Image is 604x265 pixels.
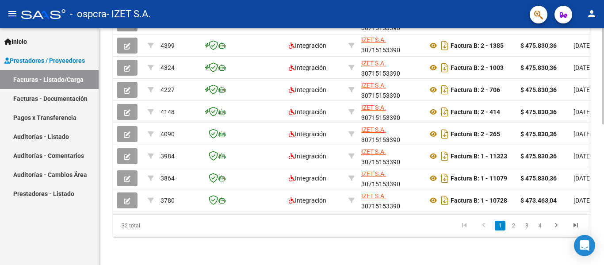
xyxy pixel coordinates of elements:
[507,218,520,233] li: page 2
[439,193,451,207] i: Descargar documento
[520,86,557,93] strong: $ 475.830,36
[520,197,557,204] strong: $ 473.463,04
[113,215,207,237] div: 32 total
[361,191,421,210] div: 30715153390
[439,149,451,163] i: Descargar documento
[573,64,592,71] span: [DATE]
[361,148,386,155] span: IZET S.A.
[439,171,451,185] i: Descargar documento
[361,169,421,188] div: 30715153390
[520,131,557,138] strong: $ 475.830,36
[289,197,326,204] span: Integración
[361,82,386,89] span: IZET S.A.
[161,197,175,204] span: 3780
[161,64,175,71] span: 4324
[361,103,421,121] div: 30715153390
[361,125,421,143] div: 30715153390
[7,8,18,19] mat-icon: menu
[548,221,565,230] a: go to next page
[573,131,592,138] span: [DATE]
[161,86,175,93] span: 4227
[573,175,592,182] span: [DATE]
[456,221,473,230] a: go to first page
[535,221,545,230] a: 4
[520,153,557,160] strong: $ 475.830,36
[289,131,326,138] span: Integración
[439,127,451,141] i: Descargar documento
[439,105,451,119] i: Descargar documento
[361,147,421,165] div: 30715153390
[520,218,533,233] li: page 3
[573,108,592,115] span: [DATE]
[439,38,451,53] i: Descargar documento
[520,175,557,182] strong: $ 475.830,36
[493,218,507,233] li: page 1
[361,192,386,200] span: IZET S.A.
[573,86,592,93] span: [DATE]
[4,37,27,46] span: Inicio
[161,131,175,138] span: 4090
[573,153,592,160] span: [DATE]
[439,83,451,97] i: Descargar documento
[361,126,386,133] span: IZET S.A.
[573,197,592,204] span: [DATE]
[289,108,326,115] span: Integración
[520,108,557,115] strong: $ 475.830,36
[567,221,584,230] a: go to last page
[289,86,326,93] span: Integración
[475,221,492,230] a: go to previous page
[533,218,547,233] li: page 4
[289,64,326,71] span: Integración
[361,60,386,67] span: IZET S.A.
[161,108,175,115] span: 4148
[508,221,519,230] a: 2
[521,221,532,230] a: 3
[289,153,326,160] span: Integración
[574,235,595,256] div: Open Intercom Messenger
[439,61,451,75] i: Descargar documento
[451,108,500,115] strong: Factura B: 2 - 414
[520,42,557,49] strong: $ 475.830,36
[495,221,505,230] a: 1
[161,175,175,182] span: 3864
[161,42,175,49] span: 4399
[451,42,504,49] strong: Factura B: 2 - 1385
[451,153,507,160] strong: Factura B: 1 - 11323
[361,170,386,177] span: IZET S.A.
[361,36,386,43] span: IZET S.A.
[451,175,507,182] strong: Factura B: 1 - 11079
[107,4,151,24] span: - IZET S.A.
[361,58,421,77] div: 30715153390
[361,81,421,99] div: 30715153390
[289,175,326,182] span: Integración
[289,42,326,49] span: Integración
[451,131,500,138] strong: Factura B: 2 - 265
[361,104,386,111] span: IZET S.A.
[451,86,500,93] strong: Factura B: 2 - 706
[586,8,597,19] mat-icon: person
[573,42,592,49] span: [DATE]
[70,4,107,24] span: - ospcra
[451,64,504,71] strong: Factura B: 2 - 1003
[361,36,421,55] div: 30715153390
[520,64,557,71] strong: $ 475.830,36
[161,153,175,160] span: 3984
[451,197,507,204] strong: Factura B: 1 - 10728
[4,56,85,65] span: Prestadores / Proveedores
